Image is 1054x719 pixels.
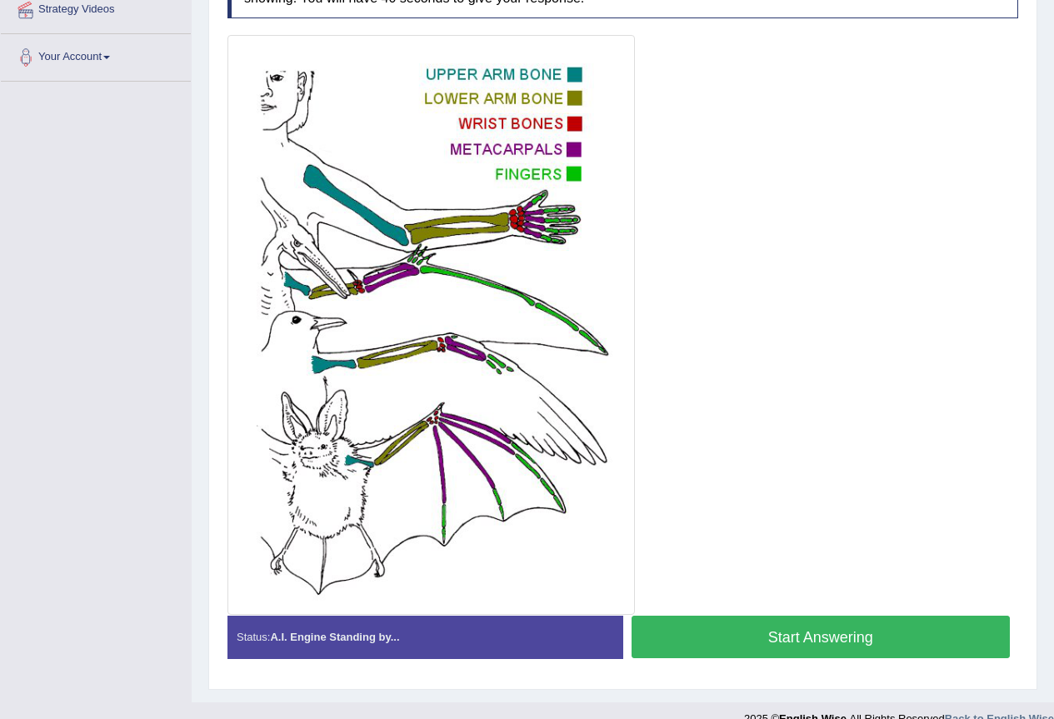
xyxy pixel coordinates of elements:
[1,34,191,76] a: Your Account
[270,631,399,643] strong: A.I. Engine Standing by...
[227,616,623,658] div: Status:
[632,616,1011,658] button: Start Answering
